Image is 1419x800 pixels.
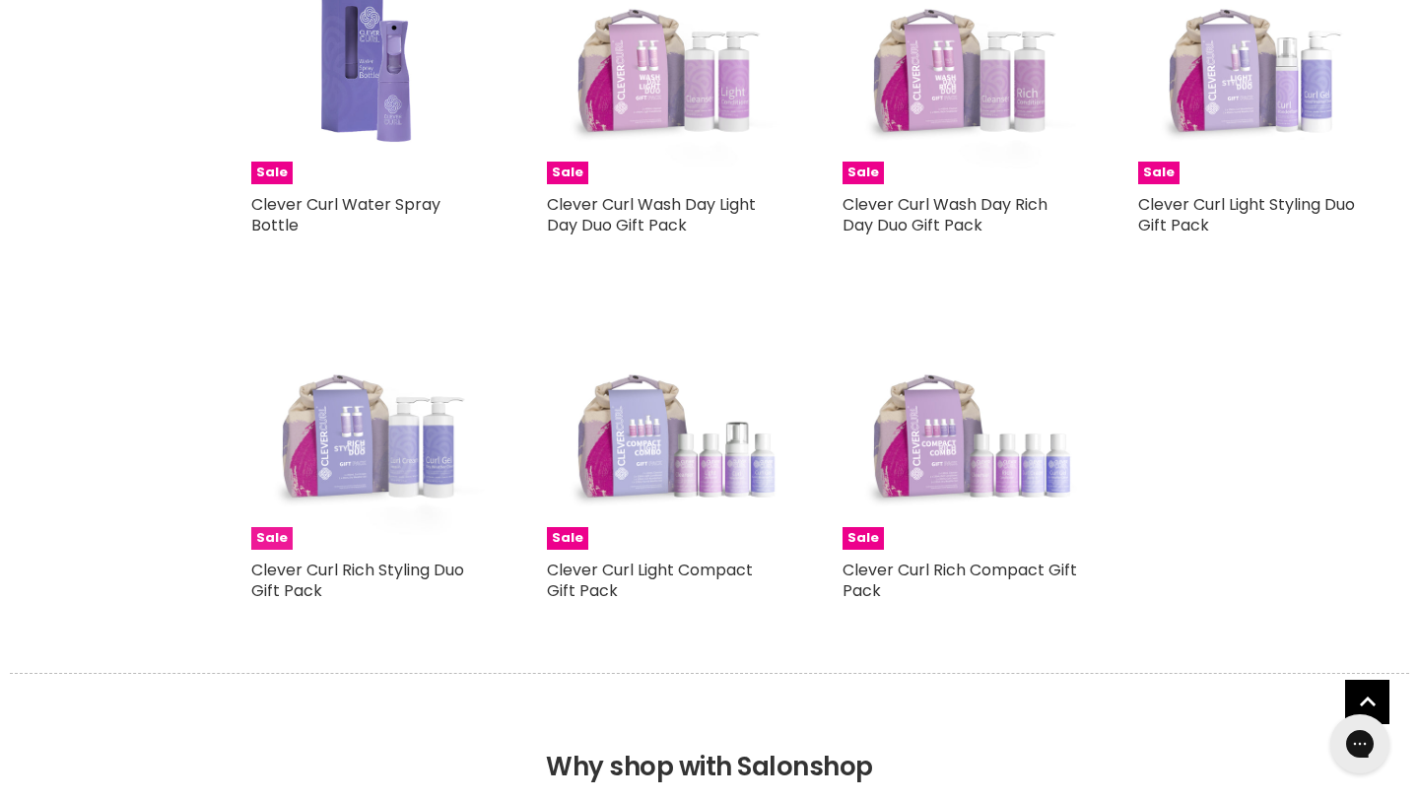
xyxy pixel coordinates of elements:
img: Clever Curl Rich Compact Gift Pack [843,313,1079,550]
a: Clever Curl Wash Day Rich Day Duo Gift Pack [843,193,1047,236]
a: Clever Curl Rich Compact Gift Pack [843,559,1077,602]
span: Sale [843,162,884,184]
iframe: Gorgias live chat messenger [1320,707,1399,780]
img: Clever Curl Light Compact Gift Pack [547,313,783,550]
span: Back to top [1345,680,1389,731]
a: Clever Curl Rich Compact Gift Pack Sale [843,313,1079,550]
a: Clever Curl Wash Day Light Day Duo Gift Pack [547,193,756,236]
a: Clever Curl Light Compact Gift Pack Sale [547,313,783,550]
img: Clever Curl Rich Styling Duo Gift Pack [251,313,488,550]
span: Sale [251,527,293,550]
a: Clever Curl Rich Styling Duo Gift Pack [251,559,464,602]
span: Sale [1138,162,1180,184]
a: Back to top [1345,680,1389,724]
a: Clever Curl Light Compact Gift Pack [547,559,753,602]
span: Sale [251,162,293,184]
a: Clever Curl Light Styling Duo Gift Pack [1138,193,1355,236]
a: Clever Curl Rich Styling Duo Gift Pack Sale [251,313,488,550]
span: Sale [547,162,588,184]
a: Clever Curl Water Spray Bottle [251,193,440,236]
span: Sale [843,527,884,550]
span: Sale [547,527,588,550]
